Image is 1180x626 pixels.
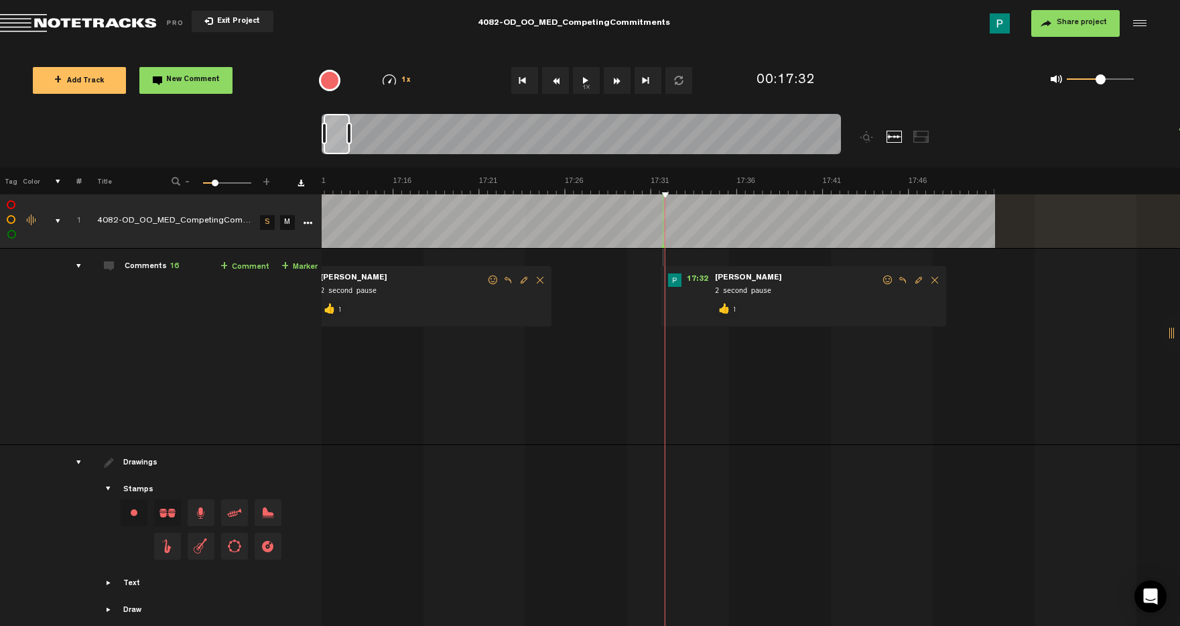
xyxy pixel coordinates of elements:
a: Download comments [298,180,304,186]
span: Delete comment [927,275,943,285]
div: 00:17:32 [757,71,815,90]
span: Reply to comment [895,275,911,285]
img: speedometer.svg [383,74,396,85]
span: Delete comment [532,275,548,285]
span: [PERSON_NAME] [714,273,783,283]
span: Exit Project [213,18,260,25]
span: Drag and drop a stamp [221,533,248,560]
button: Go to beginning [511,67,538,94]
div: drawings [63,456,84,469]
div: Draw [123,605,141,617]
span: + [220,261,228,272]
span: Showcase stamps [104,484,115,495]
p: 1 [336,302,344,318]
button: +Add Track [33,67,126,94]
span: Showcase draw menu [104,605,115,615]
button: Go to end [635,67,661,94]
p: 👍 [323,302,336,318]
span: Drag and drop a stamp [188,533,214,560]
span: + [281,261,289,272]
span: [PERSON_NAME] [319,273,389,283]
span: Showcase text [104,578,115,588]
span: Share project [1057,19,1107,27]
span: + [54,75,62,86]
th: Title [82,168,153,194]
div: Open Intercom Messenger [1134,580,1167,613]
button: Rewind [542,67,569,94]
div: Comments [125,261,179,273]
span: Drag and drop a stamp [188,499,214,526]
a: Comment [220,259,269,275]
th: # [61,168,82,194]
span: Edit comment [911,275,927,285]
button: Share project [1031,10,1120,37]
button: Exit Project [192,11,273,32]
td: Change the color of the waveform [20,194,40,249]
td: Click to edit the title 4082-OD_OO_MED_CompetingCommitments_Mix_v1 [82,194,256,249]
span: Drag and drop a stamp [255,533,281,560]
td: comments, stamps & drawings [40,194,61,249]
span: 17:32 [681,273,714,287]
span: Drag and drop a stamp [154,499,181,526]
span: Drag and drop a stamp [255,499,281,526]
td: Click to change the order number 1 [61,194,82,249]
div: comments, stamps & drawings [42,214,63,228]
a: Marker [281,259,318,275]
span: 2 second pause [714,284,881,299]
a: More [301,216,314,228]
div: 1x [362,74,431,86]
a: S [260,215,275,230]
img: ACg8ocK2_7AM7z2z6jSroFv8AAIBqvSsYiLxF7dFzk16-E4UVv09gA=s96-c [990,13,1010,34]
span: 1x [401,77,411,84]
p: 👍 [718,302,731,318]
div: Drawings [123,458,160,469]
span: Drag and drop a stamp [154,533,181,560]
p: 1 [731,302,739,318]
button: 1x [573,67,600,94]
div: Click to edit the title [97,215,271,229]
div: Stamps [123,485,153,496]
div: Text [123,578,140,590]
button: Loop [665,67,692,94]
button: New Comment [139,67,233,94]
div: comments [63,259,84,273]
span: 16 [170,263,179,271]
div: Click to change the order number [63,215,84,228]
span: New Comment [166,76,220,84]
button: Fast Forward [604,67,631,94]
div: {{ tooltip_message }} [319,70,340,91]
span: Drag and drop a stamp [221,499,248,526]
span: - [182,176,193,184]
div: Change the color of the waveform [22,214,42,227]
img: ACg8ocK2_7AM7z2z6jSroFv8AAIBqvSsYiLxF7dFzk16-E4UVv09gA=s96-c [668,273,681,287]
span: Reply to comment [500,275,516,285]
a: M [280,215,295,230]
td: comments [61,249,82,445]
span: Add Track [54,78,105,85]
th: Color [20,168,40,194]
span: 2 second pause [319,284,486,299]
span: Edit comment [516,275,532,285]
div: Change stamp color.To change the color of an existing stamp, select the stamp on the right and th... [121,499,147,526]
span: + [261,176,272,184]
